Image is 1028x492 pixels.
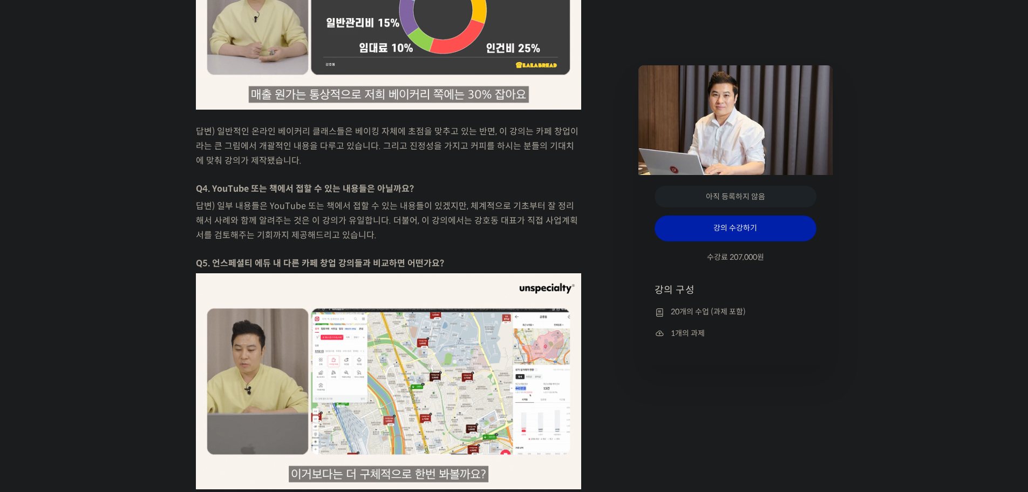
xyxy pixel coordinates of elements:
span: 설정 [167,359,180,367]
a: 강의 수강하기 [655,215,816,241]
p: 답변) 일부 내용들은 YouTube 또는 책에서 접할 수 있는 내용들이 있겠지만, 체계적으로 기초부터 잘 정리해서 사례와 함께 알려주는 것은 이 강의가 유일합니다. 더불어, ... [196,199,581,242]
p: 답변) 일반적인 온라인 베이커리 클래스들은 베이킹 자체에 초점을 맞추고 있는 반면, 이 강의는 카페 창업이라는 큰 그림에서 개괄적인 내용을 다루고 있습니다. 그리고 진정성을 ... [196,124,581,168]
a: 대화 [71,342,139,369]
strong: Q5. 언스페셜티 에듀 내 다른 카페 창업 강의들과 비교하면 어떤가요? [196,258,444,269]
a: 홈 [3,342,71,369]
span: 수강료 207,000원 [707,252,764,262]
li: 1개의 과제 [655,327,816,340]
span: 홈 [34,359,40,367]
strong: Q4. YouTube 또는 책에서 접할 수 있는 내용들은 아닐까요? [196,183,414,194]
li: 20개의 수업 (과제 포함) [655,306,816,319]
h4: 강의 구성 [655,284,816,305]
div: 아직 등록하지 않음 [655,186,816,208]
span: 대화 [99,359,112,368]
a: 설정 [139,342,207,369]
